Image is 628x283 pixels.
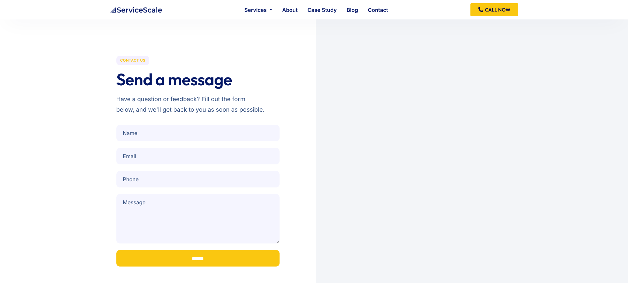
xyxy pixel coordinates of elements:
a: About [282,7,298,13]
a: ServiceScale logo representing business automation for tradiesServiceScale logo representing busi... [110,6,162,13]
a: Contact [368,7,388,13]
a: CALL NOW [470,3,518,16]
iframe: Richmond Australia [316,112,628,211]
p: Have a question or feedback? Fill out the form below, and we'll get back to you as soon as possible. [116,94,265,115]
a: Case Study [308,7,337,13]
a: Services [244,7,272,13]
span: CALL NOW [485,7,510,12]
form: Contact form [116,125,280,267]
a: Blog [346,7,358,13]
